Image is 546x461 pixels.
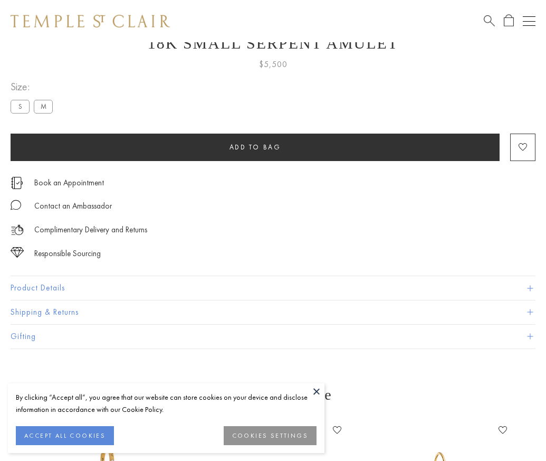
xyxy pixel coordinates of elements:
[16,391,317,416] div: By clicking “Accept all”, you agree that our website can store cookies on your device and disclos...
[484,14,495,27] a: Search
[523,15,535,27] button: Open navigation
[34,100,53,113] label: M
[224,426,317,445] button: COOKIES SETTINGS
[34,223,147,237] p: Complimentary Delivery and Returns
[11,78,57,96] span: Size:
[11,300,535,324] button: Shipping & Returns
[34,177,104,189] a: Book an Appointment
[229,143,281,152] span: Add to bag
[11,34,535,52] h1: 18K Small Serpent Amulet
[11,177,23,189] img: icon_appointment.svg
[11,134,500,161] button: Add to bag
[11,200,21,210] img: MessageIcon-01_2.svg
[34,247,101,260] div: Responsible Sourcing
[11,100,30,113] label: S
[34,200,112,213] div: Contact an Ambassador
[504,14,514,27] a: Open Shopping Bag
[11,276,535,300] button: Product Details
[11,247,24,258] img: icon_sourcing.svg
[11,15,170,27] img: Temple St. Clair
[11,223,24,237] img: icon_delivery.svg
[11,325,535,349] button: Gifting
[259,58,288,71] span: $5,500
[16,426,114,445] button: ACCEPT ALL COOKIES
